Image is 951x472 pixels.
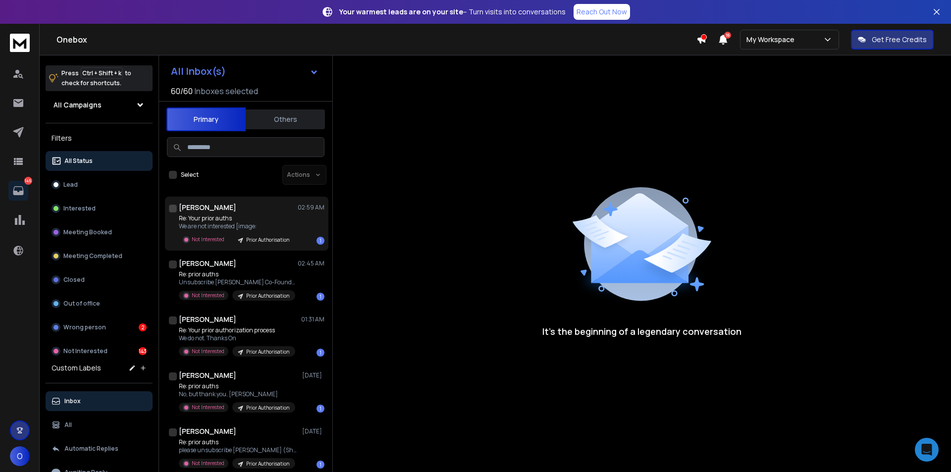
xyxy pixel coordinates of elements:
button: Inbox [46,391,153,411]
img: logo [10,34,30,52]
button: All Status [46,151,153,171]
h3: Filters [46,131,153,145]
button: Get Free Credits [851,30,934,50]
p: Out of office [63,300,100,308]
h1: Onebox [56,34,696,46]
p: Not Interested [192,292,224,299]
p: Press to check for shortcuts. [61,68,131,88]
h1: All Campaigns [53,100,102,110]
p: Prior Authorisation [246,348,289,356]
button: Not Interested143 [46,341,153,361]
button: Primary [166,107,246,131]
h3: Inboxes selected [195,85,258,97]
p: Meeting Completed [63,252,122,260]
span: 16 [724,32,731,39]
button: Lead [46,175,153,195]
p: Prior Authorisation [246,404,289,412]
p: No, but thank you. [PERSON_NAME] [179,390,295,398]
p: Re: Your prior auths [179,214,295,222]
p: Prior Authorisation [246,460,289,468]
span: Ctrl + Shift + k [81,67,123,79]
p: My Workspace [746,35,798,45]
p: Not Interested [192,404,224,411]
button: Meeting Booked [46,222,153,242]
p: Reach Out Now [577,7,627,17]
p: Not Interested [63,347,107,355]
button: All Campaigns [46,95,153,115]
p: Wrong person [63,323,106,331]
p: All Status [64,157,93,165]
button: O [10,446,30,466]
p: We do not. Thanks On [179,334,295,342]
p: Re: prior auths [179,438,298,446]
span: 60 / 60 [171,85,193,97]
p: Not Interested [192,348,224,355]
strong: Your warmest leads are on your site [339,7,463,16]
h1: [PERSON_NAME] [179,426,236,436]
div: 143 [139,347,147,355]
button: Closed [46,270,153,290]
p: 02:45 AM [298,260,324,267]
p: Prior Authorisation [246,292,289,300]
h3: Custom Labels [52,363,101,373]
h1: [PERSON_NAME] [179,203,236,212]
label: Select [181,171,199,179]
p: Get Free Credits [872,35,927,45]
button: Others [246,108,325,130]
p: Re: prior auths [179,270,298,278]
h1: [PERSON_NAME] [179,370,236,380]
p: It’s the beginning of a legendary conversation [542,324,741,338]
div: 1 [317,405,324,413]
p: Prior Authorisation [246,236,289,244]
button: Wrong person2 [46,317,153,337]
p: Meeting Booked [63,228,112,236]
button: Automatic Replies [46,439,153,459]
p: [DATE] [302,371,324,379]
p: We are not interested [image: [179,222,295,230]
button: All Inbox(s) [163,61,326,81]
div: 1 [317,349,324,357]
p: 02:59 AM [298,204,324,211]
p: Interested [63,205,96,212]
h1: [PERSON_NAME] [179,259,236,268]
p: – Turn visits into conversations [339,7,566,17]
button: Interested [46,199,153,218]
button: Meeting Completed [46,246,153,266]
div: 1 [317,461,324,469]
h1: All Inbox(s) [171,66,226,76]
button: All [46,415,153,435]
p: Not Interested [192,460,224,467]
div: Open Intercom Messenger [915,438,939,462]
p: Lead [63,181,78,189]
a: Reach Out Now [574,4,630,20]
p: Closed [63,276,85,284]
h1: [PERSON_NAME] [179,315,236,324]
p: Automatic Replies [64,445,118,453]
p: Inbox [64,397,81,405]
p: Re: prior auths [179,382,295,390]
p: Not Interested [192,236,224,243]
p: Unsubscribe [PERSON_NAME] Co-Founder and [179,278,298,286]
p: 01:31 AM [301,315,324,323]
div: 1 [317,293,324,301]
p: Re: Your prior authorization process [179,326,295,334]
div: 2 [139,323,147,331]
p: 145 [24,177,32,185]
button: Out of office [46,294,153,314]
p: All [64,421,72,429]
a: 145 [8,181,28,201]
p: [DATE] [302,427,324,435]
p: please unsubscribe [PERSON_NAME] (She/Her)Communications [179,446,298,454]
div: 1 [317,237,324,245]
